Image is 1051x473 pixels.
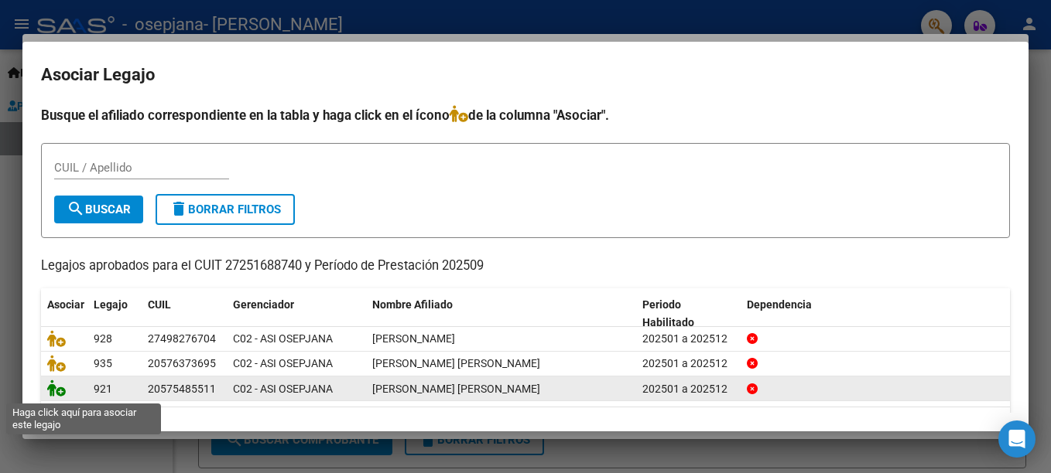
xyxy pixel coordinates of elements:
h4: Busque el afiliado correspondiente en la tabla y haga click en el ícono de la columna "Asociar". [41,105,1010,125]
span: BORDON ABREGU NOAH PATRICIO [372,383,540,395]
datatable-header-cell: Dependencia [741,288,1011,339]
span: 928 [94,332,112,345]
span: Gerenciador [233,298,294,311]
button: Borrar Filtros [156,194,295,225]
span: C02 - ASI OSEPJANA [233,332,333,345]
datatable-header-cell: Legajo [87,288,142,339]
span: QUIROGA MELGAREJO LEONARDO ANDRES [372,357,540,369]
span: Legajo [94,298,128,311]
div: 20576373695 [148,355,216,373]
div: 20575485511 [148,380,216,398]
p: Legajos aprobados para el CUIT 27251688740 y Período de Prestación 202509 [41,257,1010,276]
span: CUIL [148,298,171,311]
mat-icon: search [67,199,85,218]
div: 202501 a 202512 [642,355,734,373]
datatable-header-cell: Asociar [41,288,87,339]
span: C02 - ASI OSEPJANA [233,383,333,395]
h2: Asociar Legajo [41,60,1010,90]
span: Borrar Filtros [169,202,281,216]
datatable-header-cell: Nombre Afiliado [366,288,636,339]
span: 935 [94,357,112,369]
span: C02 - ASI OSEPJANA [233,357,333,369]
button: Buscar [54,196,143,223]
div: 27498276704 [148,330,216,348]
div: 3 registros [41,407,1010,446]
span: Buscar [67,202,131,216]
div: Open Intercom Messenger [998,420,1036,458]
mat-icon: delete [169,199,188,218]
span: BARONI BACH SOFIA [372,332,455,345]
span: Dependencia [747,298,812,311]
span: Periodo Habilitado [642,298,694,328]
div: 202501 a 202512 [642,330,734,348]
span: 921 [94,383,112,395]
span: Asociar [47,298,84,311]
datatable-header-cell: Gerenciador [227,288,366,339]
div: 202501 a 202512 [642,380,734,398]
span: Nombre Afiliado [372,298,453,311]
datatable-header-cell: Periodo Habilitado [636,288,741,339]
datatable-header-cell: CUIL [142,288,227,339]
